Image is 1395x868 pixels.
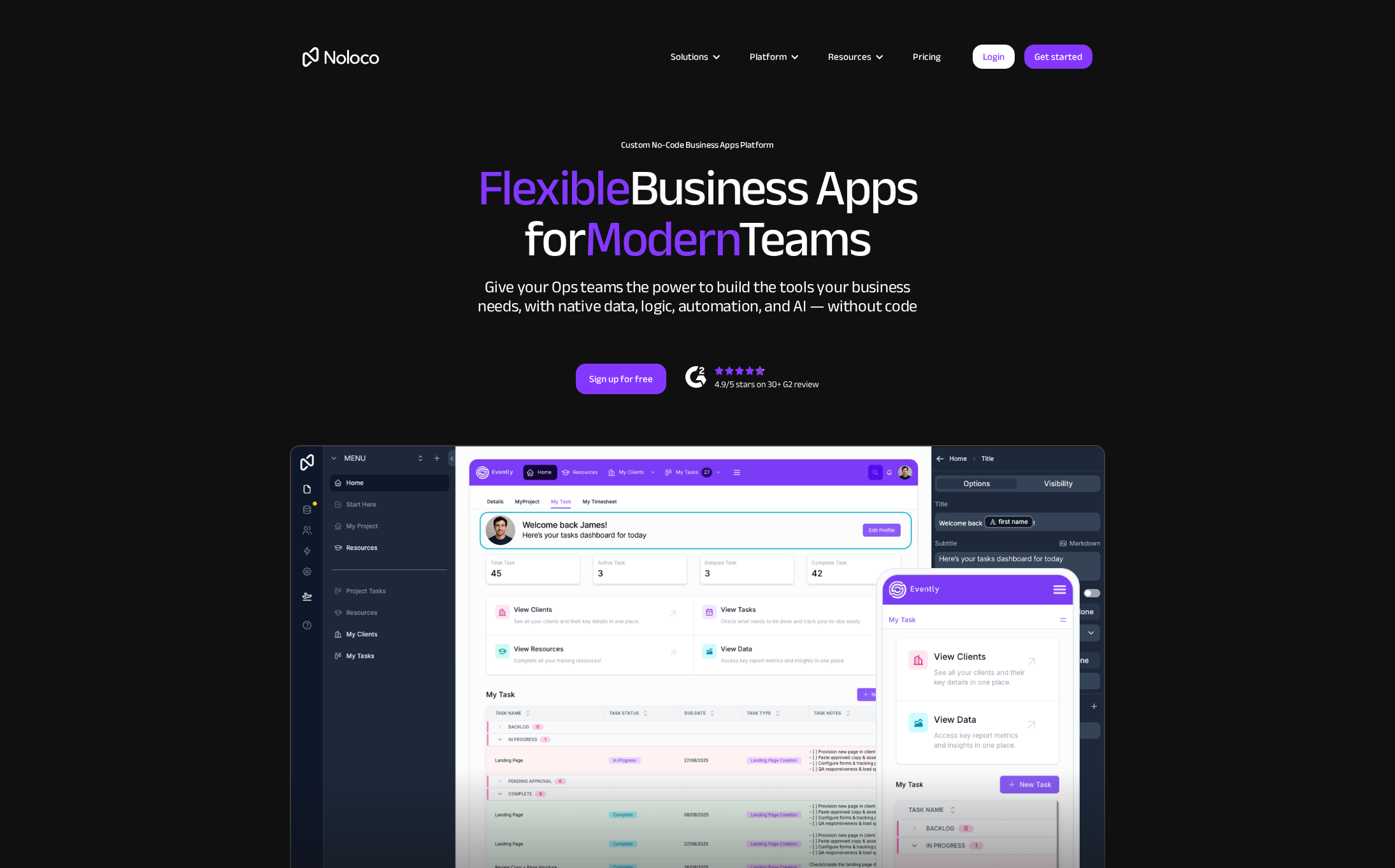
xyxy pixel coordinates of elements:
div: Resources [812,48,897,65]
div: Solutions [655,48,734,65]
div: Give your Ops teams the power to build the tools your business needs, with native data, logic, au... [475,278,920,316]
div: Platform [750,48,787,65]
div: Platform [734,48,812,65]
a: Get started [1024,45,1092,69]
div: Resources [828,48,871,65]
a: Pricing [897,48,957,65]
h2: Business Apps for Teams [303,163,1092,265]
span: Modern [585,192,738,287]
span: Flexible [478,141,629,236]
h1: Custom No-Code Business Apps Platform [303,140,1092,150]
div: Solutions [671,48,708,65]
a: Login [973,45,1015,69]
a: Sign up for free [576,364,666,394]
a: home [303,47,379,67]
